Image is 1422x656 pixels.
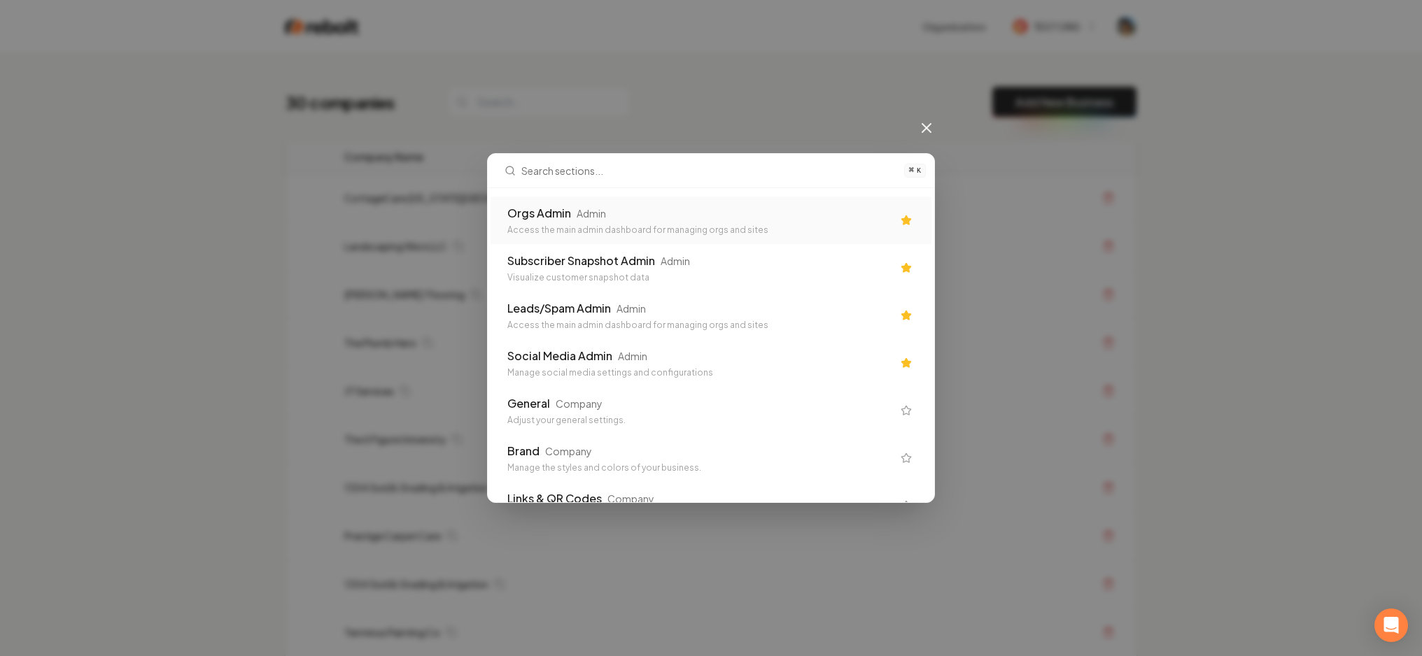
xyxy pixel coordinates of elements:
[521,154,896,187] input: Search sections...
[507,490,602,507] div: Links & QR Codes
[507,224,892,236] div: Access the main admin dashboard for managing orgs and sites
[661,254,690,268] div: Admin
[507,252,655,269] div: Subscriber Snapshot Admin
[556,397,603,411] div: Company
[507,320,892,331] div: Access the main admin dashboard for managing orgs and sites
[617,301,646,315] div: Admin
[507,462,892,473] div: Manage the styles and colors of your business.
[1374,608,1408,642] div: Open Intercom Messenger
[507,205,571,222] div: Orgs Admin
[507,395,550,412] div: General
[507,415,892,426] div: Adjust your general settings.
[607,492,654,506] div: Company
[507,300,611,317] div: Leads/Spam Admin
[507,272,892,283] div: Visualize customer snapshot data
[507,443,540,459] div: Brand
[507,348,612,364] div: Social Media Admin
[488,188,934,502] div: Search sections...
[545,444,592,458] div: Company
[577,206,606,220] div: Admin
[507,367,892,378] div: Manage social media settings and configurations
[618,349,647,363] div: Admin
